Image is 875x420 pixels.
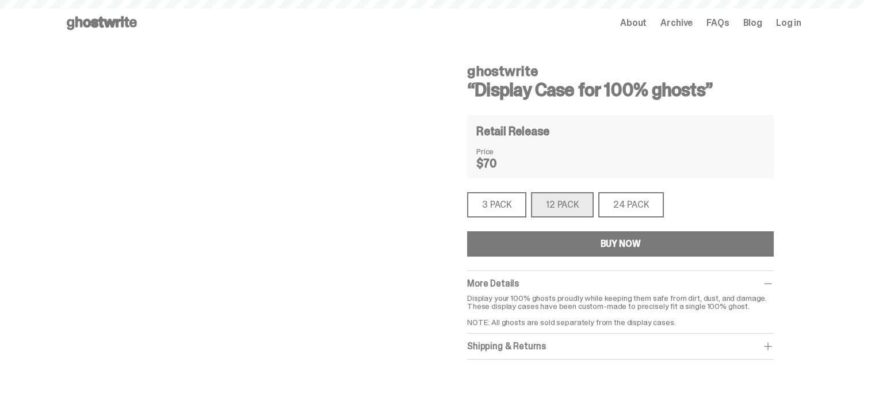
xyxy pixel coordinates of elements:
[467,277,519,289] span: More Details
[743,18,762,28] a: Blog
[776,18,801,28] a: Log in
[476,158,534,169] dd: $70
[476,125,549,137] h4: Retail Release
[467,81,774,99] h3: “Display Case for 100% ghosts”
[476,147,534,155] dt: Price
[620,18,647,28] a: About
[660,18,693,28] a: Archive
[467,294,774,326] p: Display your 100% ghosts proudly while keeping them safe from dirt, dust, and damage. These displ...
[706,18,729,28] a: FAQs
[531,192,594,217] div: 12 PACK
[601,239,641,249] div: BUY NOW
[598,192,664,217] div: 24 PACK
[467,341,774,352] div: Shipping & Returns
[467,192,526,217] div: 3 PACK
[467,231,774,257] button: BUY NOW
[467,64,774,78] h4: ghostwrite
